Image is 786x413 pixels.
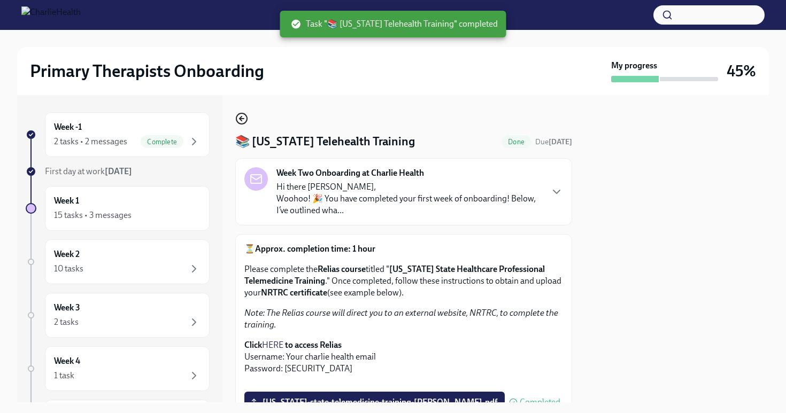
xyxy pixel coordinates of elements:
strong: [US_STATE] State Healthcare Professional Telemedicine Training [244,264,545,286]
strong: to access Relias [285,340,342,350]
span: Completed [520,398,560,407]
div: 10 tasks [54,263,83,275]
strong: [DATE] [549,137,572,146]
div: 2 tasks • 2 messages [54,136,127,147]
span: [US_STATE]-state-telemedicine-training-[PERSON_NAME].pdf [252,397,497,408]
h2: Primary Therapists Onboarding [30,60,264,82]
span: First day at work [45,166,132,176]
div: 2 tasks [54,316,79,328]
span: Complete [141,138,183,146]
span: Due [535,137,572,146]
em: Note: The Relias course will direct you to an external website, NRTRC, to complete the training. [244,308,558,330]
img: CharlieHealth [21,6,81,24]
h4: 📚 [US_STATE] Telehealth Training [235,134,415,150]
label: [US_STATE]-state-telemedicine-training-[PERSON_NAME].pdf [244,392,505,413]
a: First day at work[DATE] [26,166,210,177]
a: HERE [262,340,283,350]
p: ⏳ [244,243,563,255]
a: Week 115 tasks • 3 messages [26,186,210,231]
div: 1 task [54,370,74,381]
span: August 25th, 2025 09:00 [535,137,572,147]
strong: Approx. completion time: 1 hour [255,244,375,254]
strong: My progress [611,60,657,72]
p: Username: Your charlie health email Password: [SECURITY_DATA] [244,339,563,375]
h6: Week 1 [54,195,79,207]
h6: Week 2 [54,248,80,260]
strong: Week Two Onboarding at Charlie Health [276,167,424,179]
h3: 45% [727,61,756,81]
h6: Week 3 [54,302,80,314]
a: Week 41 task [26,346,210,391]
p: Hi there [PERSON_NAME], Woohoo! 🎉 You have completed your first week of onboarding! Below, I’ve o... [276,181,542,216]
div: 15 tasks • 3 messages [54,209,132,221]
strong: [DATE] [105,166,132,176]
a: Week 210 tasks [26,239,210,284]
h6: Week -1 [54,121,82,133]
span: Task "📚 [US_STATE] Telehealth Training" completed [291,18,498,30]
a: Week -12 tasks • 2 messagesComplete [26,112,210,157]
span: Done [502,138,531,146]
strong: Click [244,340,262,350]
strong: Relias course [318,264,366,274]
h6: Week 4 [54,355,80,367]
p: Please complete the titled " ." Once completed, follow these instructions to obtain and upload yo... [244,263,563,299]
strong: NRTRC certificate [261,287,327,298]
a: Week 32 tasks [26,293,210,338]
